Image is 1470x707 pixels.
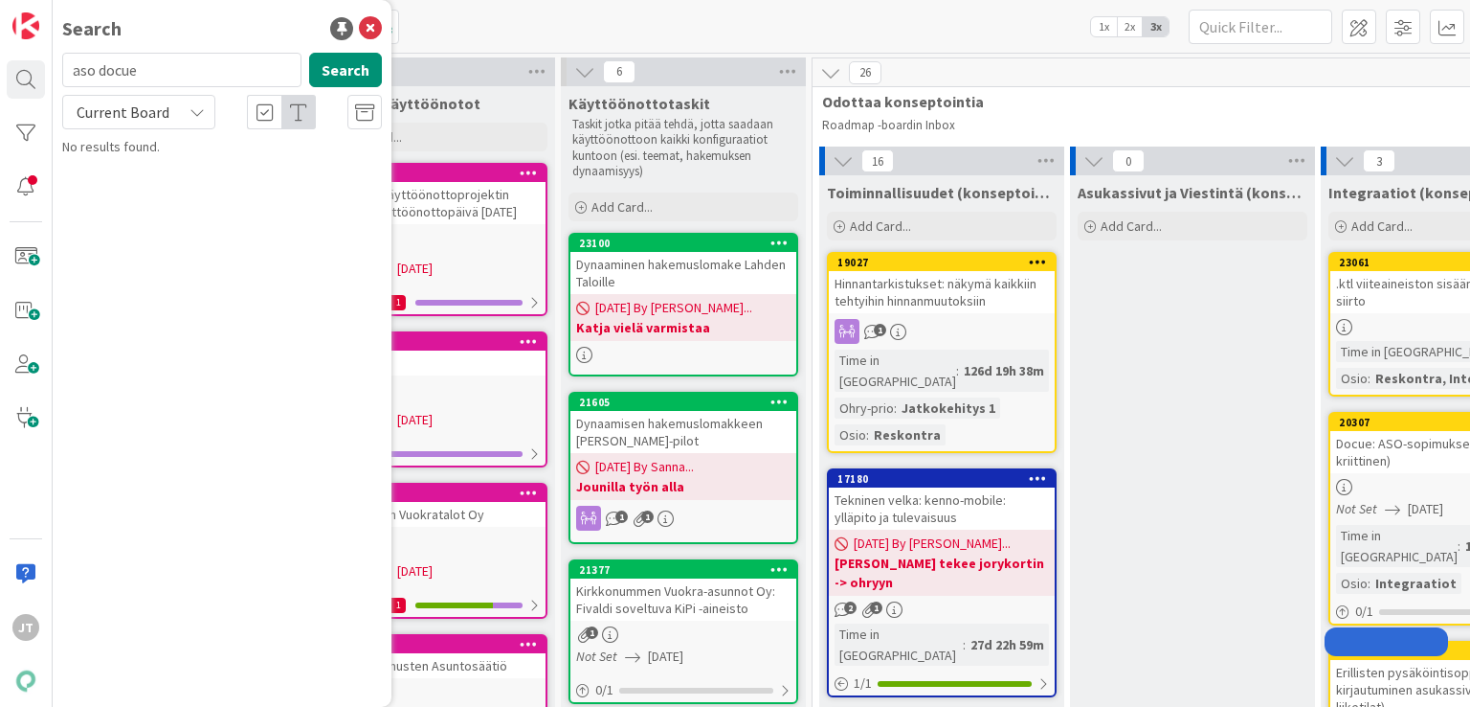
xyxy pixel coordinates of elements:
[328,335,546,349] div: 13723
[1351,217,1413,235] span: Add Card...
[641,511,654,523] span: 1
[603,60,635,83] span: 6
[837,472,1055,486] div: 17180
[579,396,796,409] div: 21605
[615,511,628,523] span: 1
[1091,17,1117,36] span: 1x
[1368,573,1370,594] span: :
[835,554,1049,592] b: [PERSON_NAME] tekee jorykortin -> ohryyn
[835,424,866,445] div: Osio
[827,183,1057,202] span: Toiminnallisuudet (konseptointiin)
[869,424,946,445] div: Reskontra
[320,165,546,182] div: 11359
[874,324,886,336] span: 1
[829,254,1055,313] div: 19027Hinnantarkistukset: näkymä kaikkiin tehtyihin hinnanmuutoksiin
[570,561,796,621] div: 21377Kirkkonummen Vuokra-asunnot Oy: Fivaldi soveltuva KiPi -aineisto
[579,563,796,577] div: 21377
[835,398,894,419] div: Ohry-prio
[854,673,872,694] span: 1 / 1
[1370,573,1461,594] div: Integraatiot
[1336,525,1458,567] div: Time in [GEOGRAPHIC_DATA]
[570,235,796,294] div: 23100Dynaaminen hakemuslomake Lahden Taloille
[648,647,683,667] span: [DATE]
[829,488,1055,530] div: Tekninen velka: kenno-mobile: ylläpito ja tulevaisuus
[309,53,382,87] button: Search
[320,351,546,376] div: Kotilinna
[320,653,546,678] div: Lahden Vanhusten Asuntosäätiö
[318,94,480,113] span: Menneet käyttöönotot
[320,502,546,527] div: Pudasjärven Vuokratalot Oy
[570,394,796,453] div: 21605Dynaamisen hakemuslomakkeen [PERSON_NAME]-pilot
[320,165,546,224] div: 11359Y-Säätiön käyttöönottoprojektin sisältö, Käyttöönottopäivä [DATE]
[570,579,796,621] div: Kirkkonummen Vuokra-asunnot Oy: Fivaldi soveltuva KiPi -aineisto
[568,559,798,704] a: 21377Kirkkonummen Vuokra-asunnot Oy: Fivaldi soveltuva KiPi -aineistoNot Set[DATE]0/1
[1458,536,1460,557] span: :
[568,392,798,544] a: 21605Dynaamisen hakemuslomakkeen [PERSON_NAME]-pilot[DATE] By Sanna...Jounilla työn alla
[328,167,546,180] div: 11359
[320,230,546,255] div: MM
[320,333,546,376] div: 13723Kotilinna
[320,533,546,558] div: MM
[1189,10,1332,44] input: Quick Filter...
[850,217,911,235] span: Add Card...
[320,442,546,466] div: 1/9
[318,331,547,468] a: 13723KotilinnaMMNot Set[DATE]1/9
[827,252,1057,453] a: 19027Hinnantarkistukset: näkymä kaikkiin tehtyihin hinnanmuutoksiinTime in [GEOGRAPHIC_DATA]:126d...
[1336,500,1377,517] i: Not Set
[320,182,546,224] div: Y-Säätiön käyttöönottoprojektin sisältö, Käyttöönottopäivä [DATE]
[829,271,1055,313] div: Hinnantarkistukset: näkymä kaikkiin tehtyihin hinnanmuutoksiin
[570,561,796,579] div: 21377
[570,394,796,411] div: 21605
[835,624,963,666] div: Time in [GEOGRAPHIC_DATA]
[318,483,547,619] a: 13725Pudasjärven Vuokratalot OyMMNot Set[DATE]8/111
[837,256,1055,269] div: 19027
[1368,368,1370,389] span: :
[12,614,39,641] div: JT
[829,470,1055,488] div: 17180
[570,235,796,252] div: 23100
[397,410,433,430] span: [DATE]
[1143,17,1169,36] span: 3x
[866,424,869,445] span: :
[829,470,1055,530] div: 17180Tekninen velka: kenno-mobile: ylläpito ja tulevaisuus
[870,602,882,614] span: 1
[320,636,546,653] div: 13724
[861,149,894,172] span: 16
[1078,183,1307,202] span: Asukassivut ja Viestintä (konseptointiin)
[829,254,1055,271] div: 19027
[827,468,1057,697] a: 17180Tekninen velka: kenno-mobile: ylläpito ja tulevaisuus[DATE] By [PERSON_NAME]...[PERSON_NAME]...
[320,636,546,678] div: 13724Lahden Vanhusten Asuntosäätiö
[77,103,169,122] span: Current Board
[591,198,653,216] span: Add Card...
[854,534,1011,554] span: [DATE] By [PERSON_NAME]...
[568,94,710,113] span: Käyttöönottotaskit
[959,360,1049,381] div: 126d 19h 38m
[318,163,547,316] a: 11359Y-Säätiön käyttöönottoprojektin sisältö, Käyttöönottopäivä [DATE]MMNot Set[DATE]0/261
[576,648,617,665] i: Not Set
[576,477,791,496] b: Jounilla työn alla
[570,411,796,453] div: Dynaamisen hakemuslomakkeen [PERSON_NAME]-pilot
[320,593,546,617] div: 8/111
[1117,17,1143,36] span: 2x
[568,233,798,376] a: 23100Dynaaminen hakemuslomake Lahden Taloille[DATE] By [PERSON_NAME]...Katja vielä varmistaa
[62,14,122,43] div: Search
[829,672,1055,696] div: 1/1
[579,237,796,250] div: 23100
[595,680,613,700] span: 0 / 1
[849,61,881,84] span: 26
[397,259,433,279] span: [DATE]
[328,638,546,651] div: 13724
[1112,149,1145,172] span: 0
[397,561,433,582] span: [DATE]
[835,350,956,392] div: Time in [GEOGRAPHIC_DATA]
[320,485,546,502] div: 13725
[956,360,959,381] span: :
[1336,368,1368,389] div: Osio
[12,668,39,695] img: avatar
[576,318,791,337] b: Katja vielä varmistaa
[595,298,752,318] span: [DATE] By [PERSON_NAME]...
[570,252,796,294] div: Dynaaminen hakemuslomake Lahden Taloille
[963,634,966,655] span: :
[1101,217,1162,235] span: Add Card...
[586,627,598,639] span: 1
